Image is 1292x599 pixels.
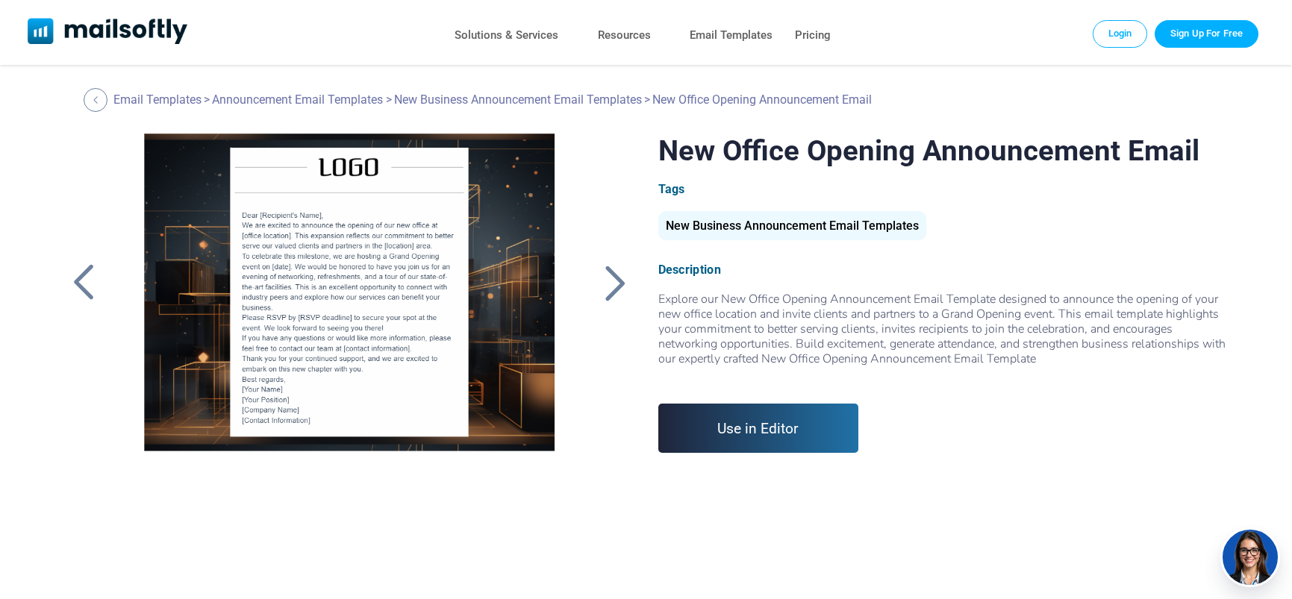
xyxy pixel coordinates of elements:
[1155,20,1258,47] a: Trial
[658,263,1228,277] div: Description
[658,404,859,453] a: Use in Editor
[455,25,558,46] a: Solutions & Services
[394,92,642,107] a: New Business Announcement Email Templates
[596,263,634,302] a: Back
[212,92,383,107] a: Announcement Email Templates
[658,134,1228,167] h1: New Office Opening Announcement Email
[598,25,651,46] a: Resources
[113,92,202,107] a: Email Templates
[84,88,111,112] a: Back
[122,134,577,507] a: New Office Opening Announcement Email
[658,225,926,231] a: New Business Announcement Email Templates
[690,25,773,46] a: Email Templates
[65,263,102,302] a: Back
[1093,20,1148,47] a: Login
[658,211,926,240] div: New Business Announcement Email Templates
[795,25,831,46] a: Pricing
[28,18,188,47] a: Mailsoftly
[658,291,1228,381] span: Explore our New Office Opening Announcement Email Template designed to announce the opening of yo...
[658,182,1228,196] div: Tags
